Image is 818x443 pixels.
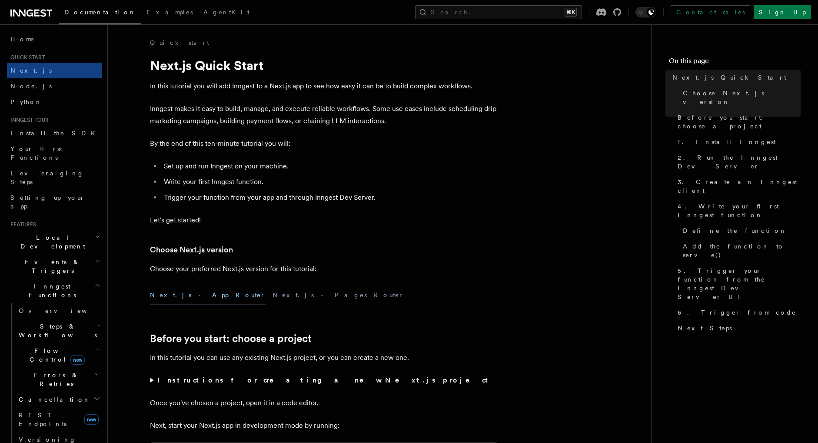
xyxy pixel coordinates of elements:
span: AgentKit [203,9,249,16]
span: Overview [19,307,108,314]
a: Choose Next.js version [679,85,801,110]
span: 3. Create an Inngest client [678,178,801,195]
span: Errors & Retries [15,371,94,388]
span: Quick start [7,54,45,61]
button: Next.js - Pages Router [273,285,404,305]
li: Write your first Inngest function. [161,176,498,188]
a: Choose Next.js version [150,244,233,256]
button: Toggle dark mode [635,7,656,17]
a: Next.js Quick Start [669,70,801,85]
span: Install the SDK [10,130,100,137]
span: REST Endpoints [19,412,67,427]
span: Inngest Functions [7,282,94,299]
a: Contact sales [671,5,750,19]
span: Steps & Workflows [15,322,97,339]
a: Define the function [679,223,801,238]
a: Your first Functions [7,141,102,165]
a: Install the SDK [7,125,102,141]
button: Steps & Workflows [15,319,102,343]
li: Set up and run Inngest on your machine. [161,160,498,172]
button: Flow Controlnew [15,343,102,367]
p: Choose your preferred Next.js version for this tutorial: [150,263,498,275]
span: Choose Next.js version [683,89,801,106]
p: Inngest makes it easy to build, manage, and execute reliable workflows. Some use cases include sc... [150,103,498,127]
p: Let's get started! [150,214,498,226]
button: Search...⌘K [415,5,582,19]
a: Before you start: choose a project [150,332,312,345]
span: 6. Trigger from code [678,308,796,317]
span: Home [10,35,35,44]
summary: Instructions for creating a new Next.js project [150,374,498,386]
a: Next Steps [674,320,801,336]
kbd: ⌘K [565,8,577,17]
p: By the end of this ten-minute tutorial you will: [150,138,498,150]
button: Inngest Functions [7,279,102,303]
span: new [84,414,99,425]
span: Documentation [64,9,136,16]
h4: On this page [669,56,801,70]
h1: Next.js Quick Start [150,57,498,73]
a: 6. Trigger from code [674,305,801,320]
a: 2. Run the Inngest Dev Server [674,150,801,174]
span: 4. Write your first Inngest function [678,202,801,219]
a: Node.js [7,78,102,94]
button: Events & Triggers [7,254,102,279]
span: Examples [146,9,193,16]
a: Home [7,31,102,47]
li: Trigger your function from your app and through Inngest Dev Server. [161,191,498,204]
span: Setting up your app [10,194,85,210]
span: 2. Run the Inngest Dev Server [678,153,801,171]
a: Add the function to serve() [679,238,801,263]
span: 5. Trigger your function from the Inngest Dev Server UI [678,266,801,301]
span: Next Steps [678,324,732,332]
span: Define the function [683,226,787,235]
span: Next.js Quick Start [672,73,786,82]
button: Cancellation [15,392,102,407]
strong: Instructions for creating a new Next.js project [157,376,492,384]
a: AgentKit [198,3,255,23]
a: Next.js [7,63,102,78]
p: In this tutorial you will add Inngest to a Next.js app to see how easy it can be to build complex... [150,80,498,92]
button: Next.js - App Router [150,285,266,305]
span: Leveraging Steps [10,170,84,185]
span: Your first Functions [10,145,62,161]
span: Add the function to serve() [683,242,801,259]
a: Overview [15,303,102,319]
a: Python [7,94,102,110]
span: Events & Triggers [7,258,95,275]
p: Next, start your Next.js app in development mode by running: [150,420,498,432]
a: Sign Up [754,5,811,19]
a: Before you start: choose a project [674,110,801,134]
span: Inngest tour [7,117,49,124]
span: new [70,355,85,365]
a: REST Endpointsnew [15,407,102,432]
a: Setting up your app [7,190,102,214]
span: Local Development [7,233,95,251]
span: Features [7,221,36,228]
button: Errors & Retries [15,367,102,392]
span: Before you start: choose a project [678,113,801,131]
span: Flow Control [15,346,96,364]
a: Leveraging Steps [7,165,102,190]
a: Quick start [150,38,209,47]
p: In this tutorial you can use any existing Next.js project, or you can create a new one. [150,352,498,364]
span: Python [10,98,42,105]
span: Next.js [10,67,52,74]
a: 5. Trigger your function from the Inngest Dev Server UI [674,263,801,305]
a: 4. Write your first Inngest function [674,198,801,223]
button: Local Development [7,230,102,254]
p: Once you've chosen a project, open it in a code editor. [150,397,498,409]
a: 3. Create an Inngest client [674,174,801,198]
span: 1. Install Inngest [678,138,776,146]
a: 1. Install Inngest [674,134,801,150]
span: Versioning [19,436,76,443]
a: Documentation [59,3,141,24]
a: Examples [141,3,198,23]
span: Cancellation [15,395,90,404]
span: Node.js [10,83,52,90]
